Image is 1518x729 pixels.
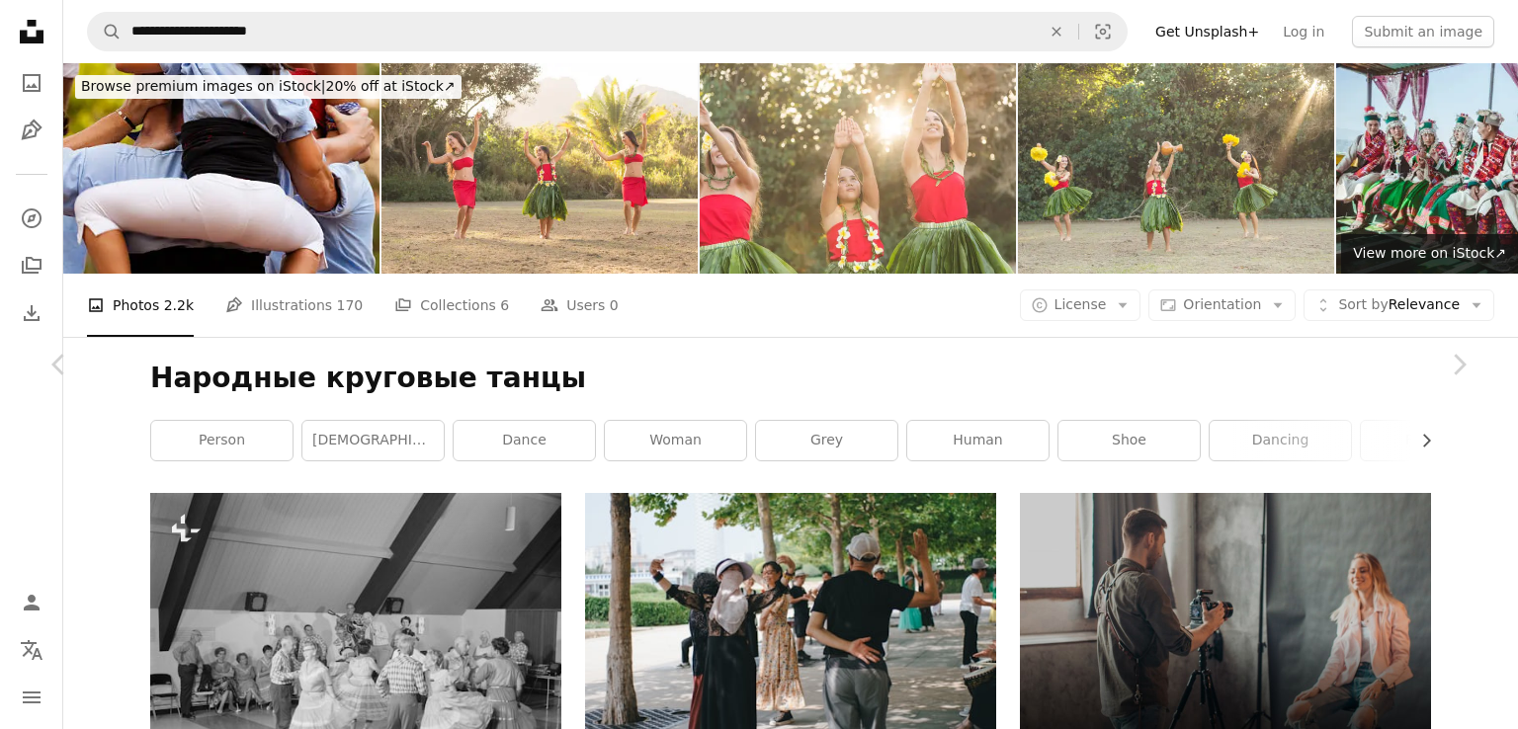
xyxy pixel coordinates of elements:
[12,678,51,717] button: Menu
[1271,16,1336,47] a: Log in
[1148,289,1296,321] button: Orientation
[75,75,462,99] div: 20% off at iStock ↗
[1304,289,1494,321] button: Sort byRelevance
[12,583,51,622] a: Log in / Sign up
[1338,296,1388,312] span: Sort by
[1338,295,1460,315] span: Relevance
[12,63,51,103] a: Photos
[585,620,996,638] a: A group of people standing around each other
[150,361,1431,396] h1: Народные круговые танцы
[1183,296,1261,312] span: Orientation
[151,421,293,460] a: person
[1054,296,1107,312] span: License
[1018,63,1334,274] img: Hula Rehearsal!
[1341,234,1518,274] a: View more on iStock↗
[1361,421,1502,460] a: festival
[12,246,51,285] a: Collections
[12,199,51,238] a: Explore
[1352,16,1494,47] button: Submit an image
[1210,421,1351,460] a: dancing
[12,630,51,670] button: Language
[1079,13,1127,50] button: Visual search
[700,63,1016,274] img: Three hula dancers practicing outside
[225,274,363,337] a: Illustrations 170
[63,63,379,274] img: Team work
[87,12,1128,51] form: Find visuals sitewide
[394,274,509,337] a: Collections 6
[1143,16,1271,47] a: Get Unsplash+
[81,78,325,94] span: Browse premium images on iStock |
[541,274,619,337] a: Users 0
[302,421,444,460] a: [DEMOGRAPHIC_DATA]
[610,294,619,316] span: 0
[1353,245,1506,261] span: View more on iStock ↗
[1020,289,1141,321] button: License
[454,421,595,460] a: dance
[1058,421,1200,460] a: shoe
[605,421,746,460] a: woman
[381,63,698,274] img: Three hula dancers performing outside
[150,647,561,665] a: a black and white photo of a group of people dancing
[337,294,364,316] span: 170
[756,421,897,460] a: grey
[63,63,473,111] a: Browse premium images on iStock|20% off at iStock↗
[907,421,1049,460] a: human
[1399,270,1518,459] a: Next
[12,111,51,150] a: Illustrations
[88,13,122,50] button: Search Unsplash
[1035,13,1078,50] button: Clear
[500,294,509,316] span: 6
